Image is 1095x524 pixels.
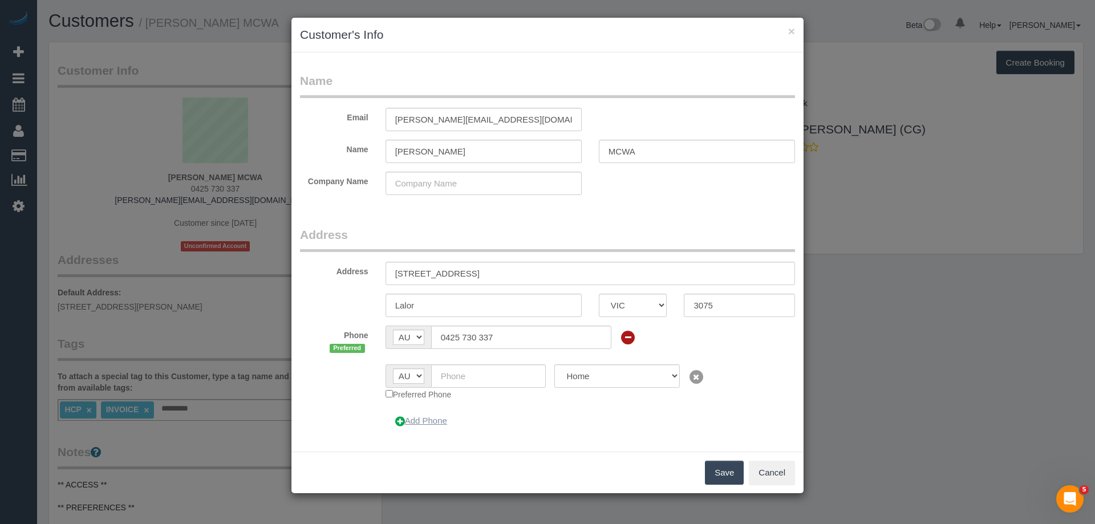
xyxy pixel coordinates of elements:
button: Cancel [749,461,795,485]
iframe: Intercom live chat [1056,485,1084,513]
label: Company Name [291,172,377,187]
button: × [788,25,795,37]
label: Phone [291,326,377,356]
input: Phone [431,364,546,388]
legend: Name [300,72,795,98]
label: Name [291,140,377,155]
span: Preferred [330,344,365,353]
button: Add Phone [386,409,457,433]
h3: Customer's Info [300,26,795,43]
sui-modal: Customer's Info [291,18,804,493]
input: Last Name [599,140,795,163]
label: Address [291,262,377,277]
legend: Address [300,226,795,252]
span: 5 [1080,485,1089,494]
div: Preferred Phone [377,364,555,400]
button: Save [705,461,744,485]
input: Phone [431,326,611,349]
input: Zip Code [684,294,795,317]
label: Email [291,108,377,123]
input: Company Name [386,172,582,195]
input: First Name [386,140,582,163]
input: City [386,294,582,317]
